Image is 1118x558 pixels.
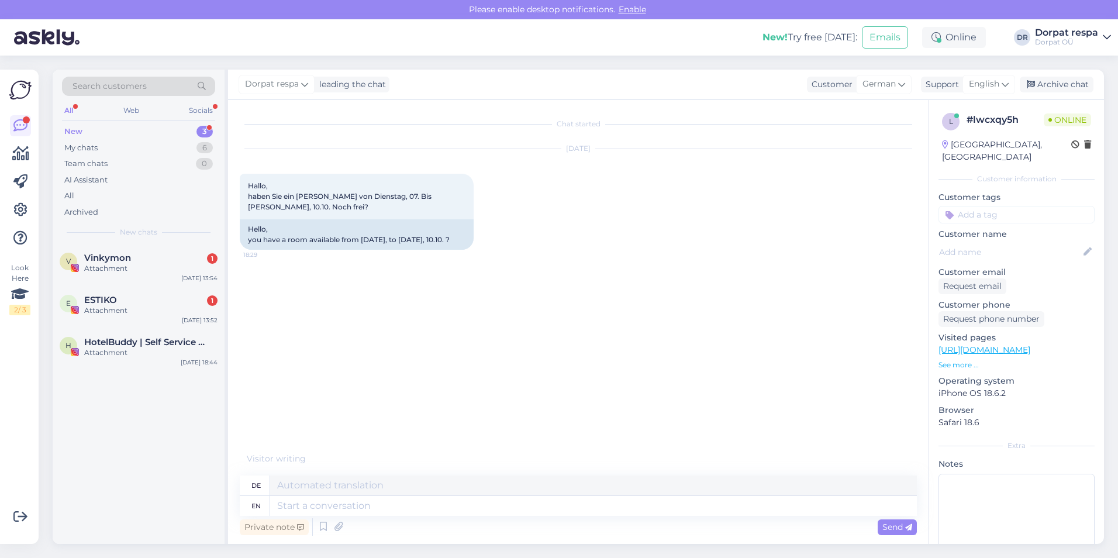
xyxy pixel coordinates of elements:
div: 6 [196,142,213,154]
div: Socials [187,103,215,118]
div: New [64,126,82,137]
div: Try free [DATE]: [762,30,857,44]
p: Safari 18.6 [938,416,1095,429]
p: iPhone OS 18.6.2 [938,387,1095,399]
span: Hallo, haben Sie ein [PERSON_NAME] von Dienstag, 07. Bis [PERSON_NAME], 10.10. Noch frei? [248,181,433,211]
p: Browser [938,404,1095,416]
input: Add name [939,246,1081,259]
div: de [251,476,261,495]
div: en [251,496,261,516]
p: See more ... [938,360,1095,370]
span: . [306,453,308,464]
div: All [62,103,75,118]
div: Team chats [64,158,108,170]
div: [DATE] [240,143,917,154]
div: AI Assistant [64,174,108,186]
p: Customer phone [938,299,1095,311]
div: 0 [196,158,213,170]
span: ESTIKO [84,295,117,305]
div: Chat started [240,119,917,129]
div: Dorpat OÜ [1035,37,1098,47]
div: Support [921,78,959,91]
div: Archived [64,206,98,218]
span: HotelBuddy | Self Service App for Hotel Guests [84,337,206,347]
p: Customer name [938,228,1095,240]
div: Extra [938,440,1095,451]
a: [URL][DOMAIN_NAME] [938,345,1030,355]
div: Dorpat respa [1035,28,1098,37]
span: l [949,117,953,126]
p: Visited pages [938,332,1095,344]
div: Look Here [9,263,30,315]
div: 2 / 3 [9,305,30,315]
div: All [64,190,74,202]
span: German [862,78,896,91]
b: New! [762,32,788,43]
div: # lwcxqy5h [967,113,1044,127]
div: Request phone number [938,311,1044,327]
div: Request email [938,278,1006,294]
div: Attachment [84,263,218,274]
p: Notes [938,458,1095,470]
span: Enable [615,4,650,15]
div: Hello, you have a room available from [DATE], to [DATE], 10.10. ? [240,219,474,250]
div: Online [922,27,986,48]
div: leading the chat [315,78,386,91]
div: DR [1014,29,1030,46]
img: Askly Logo [9,79,32,101]
div: 1 [207,253,218,264]
div: 3 [196,126,213,137]
div: 1 [207,295,218,306]
span: New chats [120,227,157,237]
div: Attachment [84,347,218,358]
div: Attachment [84,305,218,316]
div: [DATE] 18:44 [181,358,218,367]
span: E [66,299,71,308]
span: V [66,257,71,266]
span: Dorpat respa [245,78,299,91]
span: H [65,341,71,350]
div: [DATE] 13:54 [181,274,218,283]
p: Customer tags [938,191,1095,204]
span: Vinkymon [84,253,131,263]
span: Search customers [73,80,147,92]
span: Send [882,522,912,532]
div: Customer [807,78,853,91]
div: Archive chat [1020,77,1093,92]
div: Private note [240,519,309,535]
div: [GEOGRAPHIC_DATA], [GEOGRAPHIC_DATA] [942,139,1071,163]
div: Visitor writing [240,453,917,465]
div: [DATE] 13:52 [182,316,218,325]
span: 18:29 [243,250,287,259]
div: My chats [64,142,98,154]
span: English [969,78,999,91]
span: Online [1044,113,1091,126]
input: Add a tag [938,206,1095,223]
button: Emails [862,26,908,49]
p: Customer email [938,266,1095,278]
div: Customer information [938,174,1095,184]
p: Operating system [938,375,1095,387]
div: Web [121,103,142,118]
a: Dorpat respaDorpat OÜ [1035,28,1111,47]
